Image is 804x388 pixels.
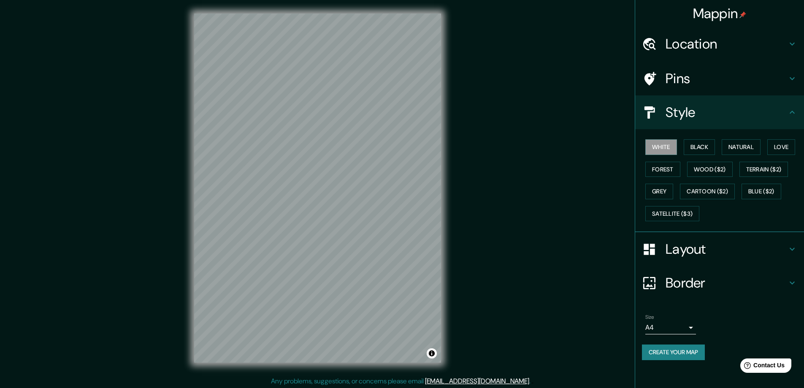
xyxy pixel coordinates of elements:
[687,162,733,177] button: Wood ($2)
[739,11,746,18] img: pin-icon.png
[645,321,696,334] div: A4
[645,139,677,155] button: White
[635,27,804,61] div: Location
[729,355,795,379] iframe: Help widget launcher
[635,266,804,300] div: Border
[531,376,532,386] div: .
[666,274,787,291] h4: Border
[684,139,715,155] button: Black
[427,348,437,358] button: Toggle attribution
[635,95,804,129] div: Style
[645,162,680,177] button: Forest
[635,62,804,95] div: Pins
[532,376,533,386] div: .
[425,377,529,385] a: [EMAIL_ADDRESS][DOMAIN_NAME]
[635,232,804,266] div: Layout
[194,14,441,363] canvas: Map
[645,206,699,222] button: Satellite ($3)
[680,184,735,199] button: Cartoon ($2)
[645,314,654,321] label: Size
[742,184,781,199] button: Blue ($2)
[693,5,747,22] h4: Mappin
[271,376,531,386] p: Any problems, suggestions, or concerns please email .
[722,139,761,155] button: Natural
[666,241,787,258] h4: Layout
[642,345,705,360] button: Create your map
[666,35,787,52] h4: Location
[645,184,673,199] button: Grey
[666,70,787,87] h4: Pins
[767,139,795,155] button: Love
[666,104,787,121] h4: Style
[739,162,788,177] button: Terrain ($2)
